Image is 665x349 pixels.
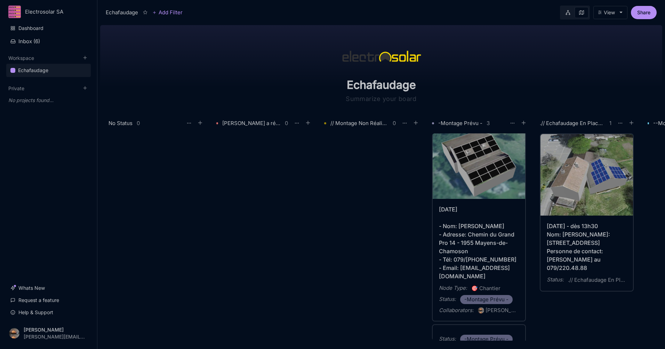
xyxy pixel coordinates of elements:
[547,276,564,284] div: Status :
[540,119,605,127] div: .// Echafaudage En Place \\.
[393,121,396,126] div: 0
[439,335,456,343] div: Status :
[547,222,627,272] div: [DATE] - dès 13h30 Nom: [PERSON_NAME]: [STREET_ADDRESS] Personne de contact: [PERSON_NAME] au 079...
[604,10,615,15] div: View
[18,66,48,75] div: Echafaudage
[339,45,423,70] img: icon
[285,121,288,126] div: 0
[439,205,519,280] div: [DATE] - Nom: [PERSON_NAME] - Adresse: Chemin du Grand Pro 14 - 1955 Mayens-de-Chamoson - Tél: 07...
[109,118,205,128] div: No Status0
[439,295,456,303] div: Status :
[6,94,91,107] div: No projects found...
[222,119,280,127] div: [PERSON_NAME] a réaliser
[6,22,91,35] a: Dashboard
[471,284,500,293] span: Chantier
[438,119,482,127] div: -Montage Prévu -
[439,306,474,315] div: Collaborators :
[24,334,85,339] div: [PERSON_NAME][EMAIL_ADDRESS][PERSON_NAME][DOMAIN_NAME]
[8,55,34,61] button: Workspace
[24,327,85,332] div: [PERSON_NAME]
[540,134,633,216] img: stacked cover
[6,323,91,343] button: [PERSON_NAME][PERSON_NAME][EMAIL_ADDRESS][PERSON_NAME][DOMAIN_NAME]
[464,295,508,304] span: -Montage Prévu -
[432,126,526,321] a: stacked cover[DATE] - Nom: [PERSON_NAME] - Adresse: Chemin du Grand Pro 14 - 1955 Mayens-de-Chamo...
[471,285,479,292] i: 🎯
[464,335,508,343] span: -Montage Prévu -
[330,119,388,127] div: // Montage Non Réalisé\\
[6,281,91,295] a: Whats New
[6,92,91,109] div: Private
[137,121,140,126] div: 0
[6,62,91,80] div: Workspace
[8,6,89,18] button: Electrosolar SA
[6,64,91,77] a: Echafaudage
[6,306,91,319] a: Help & Support
[157,8,183,17] span: Add Filter
[540,118,636,128] div: .// Echafaudage En Place \\.1
[609,121,611,126] div: 1
[106,8,138,17] div: Echafaudage
[324,118,421,128] div: // Montage Non Réalisé\\0
[6,294,91,307] a: Request a feature
[593,6,627,19] button: View
[6,35,91,47] button: Inbox (6)
[152,8,183,17] button: Add Filter
[25,9,78,15] div: Electrosolar SA
[432,118,529,128] div: -Montage Prévu -3
[433,127,525,199] img: stacked cover
[487,121,490,126] div: 3
[568,276,625,284] span: .// Echafaudage En Place \\.
[8,85,24,91] button: Private
[540,133,634,292] a: stacked cover[DATE] - dès 13h30 Nom: [PERSON_NAME]: [STREET_ADDRESS] Personne de contact: [PERSON...
[109,119,133,127] div: No Status
[216,118,313,128] div: [PERSON_NAME] a réaliser0
[439,284,467,292] div: Node Type :
[631,6,657,19] button: Share
[486,306,519,315] div: [PERSON_NAME]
